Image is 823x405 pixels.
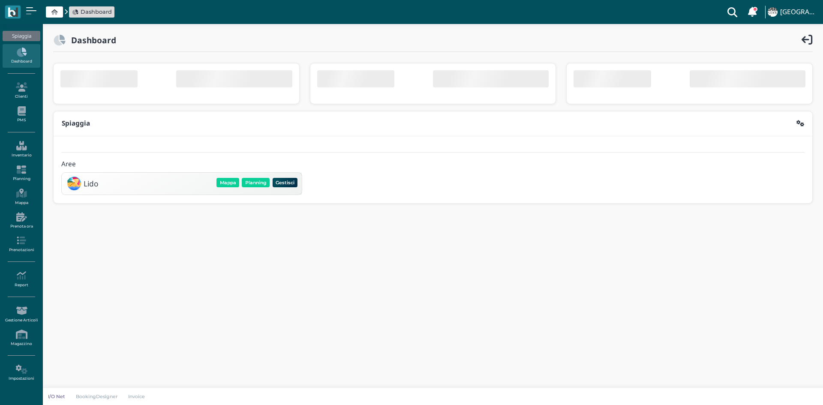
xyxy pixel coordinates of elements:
a: Clienti [3,79,40,102]
a: Inventario [3,138,40,161]
a: Prenota ora [3,209,40,232]
iframe: Help widget launcher [762,378,816,398]
h4: Aree [61,161,76,168]
span: Dashboard [81,8,112,16]
h4: [GEOGRAPHIC_DATA] [780,9,818,16]
a: Dashboard [72,8,112,16]
a: PMS [3,103,40,126]
button: Planning [242,178,270,187]
b: Spiaggia [62,119,90,128]
img: logo [8,7,18,17]
h2: Dashboard [66,36,116,45]
div: Spiaggia [3,31,40,41]
button: Mappa [216,178,239,187]
h3: Lido [84,180,98,188]
a: ... [GEOGRAPHIC_DATA] [766,2,818,22]
img: ... [768,7,777,17]
a: Dashboard [3,44,40,68]
a: Planning [3,162,40,185]
button: Gestisci [273,178,298,187]
a: Mappa [3,185,40,209]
